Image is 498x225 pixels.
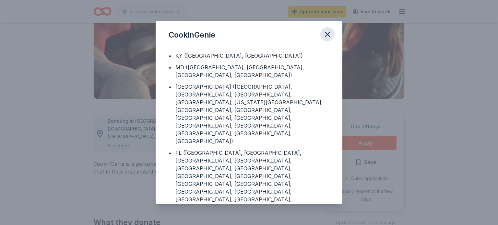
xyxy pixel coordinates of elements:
[169,149,172,157] div: •
[175,63,329,79] div: MD ([GEOGRAPHIC_DATA], [GEOGRAPHIC_DATA], [GEOGRAPHIC_DATA], [GEOGRAPHIC_DATA])
[175,52,303,60] div: KY ([GEOGRAPHIC_DATA], [GEOGRAPHIC_DATA])
[175,83,329,145] div: [GEOGRAPHIC_DATA] ([GEOGRAPHIC_DATA], [GEOGRAPHIC_DATA], [GEOGRAPHIC_DATA], [GEOGRAPHIC_DATA], [U...
[169,63,172,71] div: •
[175,149,329,211] div: FL ([GEOGRAPHIC_DATA], [GEOGRAPHIC_DATA], [GEOGRAPHIC_DATA], [GEOGRAPHIC_DATA], [GEOGRAPHIC_DATA]...
[169,30,215,40] div: CookinGenie
[169,52,172,60] div: •
[169,83,172,91] div: •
